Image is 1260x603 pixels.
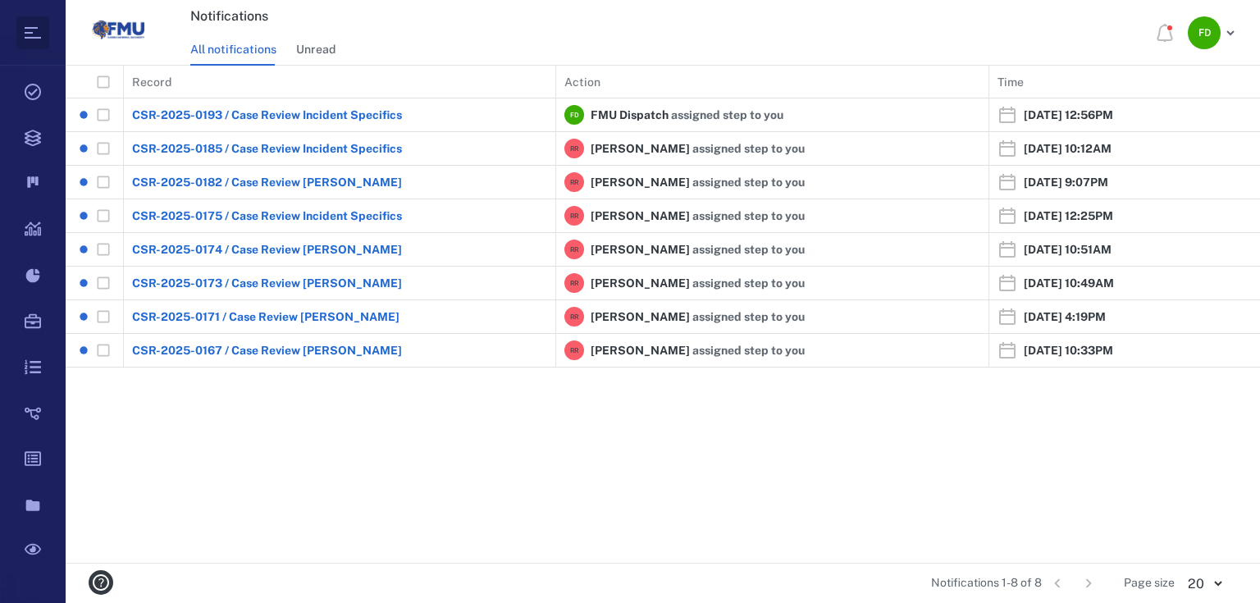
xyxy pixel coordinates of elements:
div: F D [564,105,584,125]
p: assigned step to you [669,109,783,121]
div: F D [1188,16,1221,49]
span: FMU Dispatch [591,109,669,121]
button: All notifications [190,34,276,66]
p: [DATE] 4:19PM [1024,311,1106,322]
p: assigned step to you [690,210,805,222]
a: CSR-2025-0173 / Case Review [PERSON_NAME] [132,277,402,289]
button: FD [1188,16,1240,49]
button: Unread [296,34,336,66]
div: R R [564,340,584,360]
p: assigned step to you [690,176,805,188]
img: Florida Memorial University logo [92,4,144,57]
span: [PERSON_NAME] [591,311,690,322]
p: assigned step to you [690,311,805,322]
p: [DATE] 12:25PM [1024,210,1113,222]
p: assigned step to you [690,277,805,289]
a: CSR-2025-0174 / Case Review [PERSON_NAME] [132,244,402,255]
a: CSR-2025-0171 / Case Review [PERSON_NAME] [132,311,399,322]
p: assigned step to you [690,143,805,154]
div: Record [124,59,557,105]
p: [DATE] 10:12AM [1024,143,1112,154]
span: Help [37,11,71,26]
a: CSR-2025-0182 / Case Review [PERSON_NAME] [132,176,402,188]
a: CSR-2025-0193 / Case Review Incident Specifics [132,109,402,121]
p: assigned step to you [690,345,805,356]
div: R R [564,273,584,293]
a: CSR-2025-0167 / Case Review [PERSON_NAME] [132,345,402,356]
h3: Notifications [190,7,941,26]
div: R R [564,206,584,226]
span: [PERSON_NAME] [591,277,690,289]
span: [PERSON_NAME] [591,210,690,222]
span: [PERSON_NAME] [591,143,690,154]
p: [DATE] 10:33PM [1024,345,1113,356]
span: Page size [1124,575,1175,592]
div: Time [997,59,1024,105]
p: assigned step to you [690,244,805,255]
div: Action [564,59,600,105]
p: [DATE] 10:51AM [1024,244,1112,255]
a: CSR-2025-0185 / Case Review Incident Specifics [132,143,402,154]
div: R R [564,172,584,192]
nav: pagination navigation [1042,570,1104,596]
span: Notifications 1-8 of 8 [931,575,1042,592]
span: [PERSON_NAME] [591,345,690,356]
p: [DATE] 10:49AM [1024,277,1114,289]
a: CSR-2025-0175 / Case Review Incident Specifics [132,210,402,222]
div: Record [132,59,171,105]
a: Go home [92,4,144,62]
span: [PERSON_NAME] [591,176,690,188]
div: R R [564,307,584,327]
button: help [82,564,120,601]
p: [DATE] 12:56PM [1024,109,1113,121]
div: R R [564,240,584,259]
p: [DATE] 9:07PM [1024,176,1108,188]
span: [PERSON_NAME] [591,244,690,255]
div: 20 [1175,574,1234,593]
div: R R [564,139,584,158]
div: Action [556,59,989,105]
